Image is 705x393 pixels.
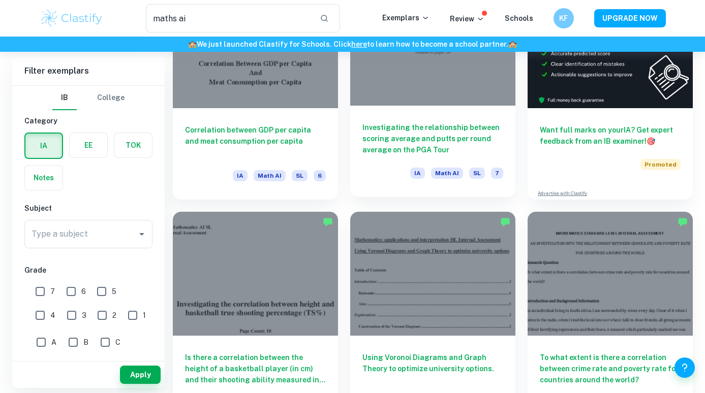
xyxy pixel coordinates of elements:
[594,9,666,27] button: UPGRADE NOW
[112,286,116,297] span: 5
[538,190,587,197] a: Advertise with Clastify
[647,137,655,145] span: 🎯
[554,8,574,28] button: KF
[233,170,248,181] span: IA
[70,133,107,157] button: EE
[143,310,146,321] span: 1
[323,217,333,227] img: Marked
[362,122,503,155] h6: Investigating the relationship between scoring average and putts per round average on the PGA Tour
[52,86,77,110] button: IB
[120,366,161,384] button: Apply
[24,265,152,276] h6: Grade
[188,40,197,48] span: 🏫
[558,13,569,24] h6: KF
[678,217,688,227] img: Marked
[50,286,55,297] span: 7
[314,170,326,181] span: 6
[24,115,152,126] h6: Category
[25,134,62,158] button: IA
[540,352,681,385] h6: To what extent is there a correlation between crime rate and poverty rate for countries around th...
[500,217,510,227] img: Marked
[114,133,152,157] button: TOK
[491,168,503,179] span: 7
[115,337,120,348] span: C
[382,12,430,23] p: Exemplars
[83,337,88,348] span: B
[146,4,312,32] input: Search for any exemplars...
[25,166,63,190] button: Notes
[112,310,116,321] span: 2
[351,40,367,48] a: here
[469,168,485,179] span: SL
[540,124,681,147] h6: Want full marks on your IA ? Get expert feedback from an IB examiner!
[508,40,517,48] span: 🏫
[135,227,149,241] button: Open
[410,168,425,179] span: IA
[50,310,55,321] span: 4
[292,170,308,181] span: SL
[675,357,695,378] button: Help and Feedback
[362,352,503,385] h6: Using Voronoi Diagrams and Graph Theory to optimize university options.
[40,8,104,28] img: Clastify logo
[505,14,533,22] a: Schools
[82,310,86,321] span: 3
[81,286,86,297] span: 6
[52,86,125,110] div: Filter type choice
[640,159,681,170] span: Promoted
[450,13,484,24] p: Review
[431,168,463,179] span: Math AI
[185,124,326,158] h6: Correlation between GDP per capita and meat consumption per capita
[12,57,165,85] h6: Filter exemplars
[24,203,152,214] h6: Subject
[185,352,326,385] h6: Is there a correlation between the height of a basketball player (in cm) and their shooting abili...
[2,39,703,50] h6: We just launched Clastify for Schools. Click to learn how to become a school partner.
[97,86,125,110] button: College
[254,170,286,181] span: Math AI
[51,337,56,348] span: A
